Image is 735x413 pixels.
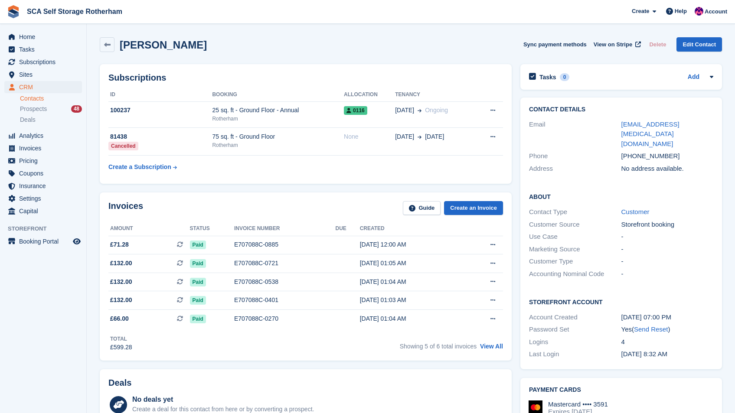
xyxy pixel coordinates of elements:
[71,105,82,113] div: 48
[108,142,138,150] div: Cancelled
[212,115,344,123] div: Rotherham
[108,106,212,115] div: 100237
[360,314,463,323] div: [DATE] 01:04 AM
[19,142,71,154] span: Invoices
[4,68,82,81] a: menu
[344,132,395,141] div: None
[425,107,448,114] span: Ongoing
[234,240,336,249] div: E707088C-0885
[523,37,587,52] button: Sync payment methods
[19,155,71,167] span: Pricing
[4,235,82,247] a: menu
[621,164,714,174] div: No address available.
[4,130,82,142] a: menu
[646,37,670,52] button: Delete
[634,325,668,333] a: Send Reset
[529,297,713,306] h2: Storefront Account
[4,31,82,43] a: menu
[621,232,714,242] div: -
[621,120,679,147] a: [EMAIL_ADDRESS][MEDICAL_DATA][DOMAIN_NAME]
[19,167,71,179] span: Coupons
[110,314,129,323] span: £66.00
[110,335,132,343] div: Total
[190,296,206,305] span: Paid
[529,120,621,149] div: Email
[19,43,71,55] span: Tasks
[444,201,503,215] a: Create an Invoice
[190,278,206,286] span: Paid
[110,259,132,268] span: £132.00
[529,220,621,230] div: Customer Source
[212,88,344,102] th: Booking
[19,180,71,192] span: Insurance
[621,151,714,161] div: [PHONE_NUMBER]
[234,277,336,286] div: E707088C-0538
[4,56,82,68] a: menu
[632,7,649,16] span: Create
[132,394,314,405] div: No deals yet
[621,257,714,267] div: -
[190,315,206,323] span: Paid
[8,224,86,233] span: Storefront
[19,56,71,68] span: Subscriptions
[19,235,71,247] span: Booking Portal
[190,259,206,268] span: Paid
[480,343,503,350] a: View All
[19,192,71,205] span: Settings
[110,277,132,286] span: £132.00
[4,81,82,93] a: menu
[360,222,463,236] th: Created
[529,232,621,242] div: Use Case
[108,88,212,102] th: ID
[108,222,190,236] th: Amount
[108,201,143,215] h2: Invoices
[7,5,20,18] img: stora-icon-8386f47178a22dfd0bd8f6a31ec36ba5ce8667c1dd55bd0f319d3a0aa187defe.svg
[20,104,82,114] a: Prospects 48
[695,7,703,16] img: Sam Chapman
[403,201,441,215] a: Guide
[529,192,713,201] h2: About
[234,314,336,323] div: E707088C-0270
[4,205,82,217] a: menu
[529,325,621,335] div: Password Set
[594,40,632,49] span: View on Stripe
[19,31,71,43] span: Home
[20,94,82,103] a: Contacts
[529,207,621,217] div: Contact Type
[590,37,643,52] a: View on Stripe
[234,296,336,305] div: E707088C-0401
[529,387,713,393] h2: Payment cards
[548,400,608,408] div: Mastercard •••• 3591
[212,106,344,115] div: 25 sq. ft - Ground Floor - Annual
[19,130,71,142] span: Analytics
[529,269,621,279] div: Accounting Nominal Code
[108,378,131,388] h2: Deals
[360,259,463,268] div: [DATE] 01:05 AM
[529,106,713,113] h2: Contact Details
[621,312,714,322] div: [DATE] 07:00 PM
[529,337,621,347] div: Logins
[529,257,621,267] div: Customer Type
[529,151,621,161] div: Phone
[19,205,71,217] span: Capital
[705,7,727,16] span: Account
[688,72,699,82] a: Add
[529,164,621,174] div: Address
[212,141,344,149] div: Rotherham
[110,296,132,305] span: £132.00
[621,220,714,230] div: Storefront booking
[400,343,477,350] span: Showing 5 of 6 total invoices
[212,132,344,141] div: 75 sq. ft - Ground Floor
[539,73,556,81] h2: Tasks
[632,325,670,333] span: ( )
[335,222,359,236] th: Due
[395,132,414,141] span: [DATE]
[19,68,71,81] span: Sites
[395,106,414,115] span: [DATE]
[19,81,71,93] span: CRM
[425,132,444,141] span: [DATE]
[20,105,47,113] span: Prospects
[621,325,714,335] div: Yes
[621,350,667,358] time: 2025-08-02 07:32:08 UTC
[621,269,714,279] div: -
